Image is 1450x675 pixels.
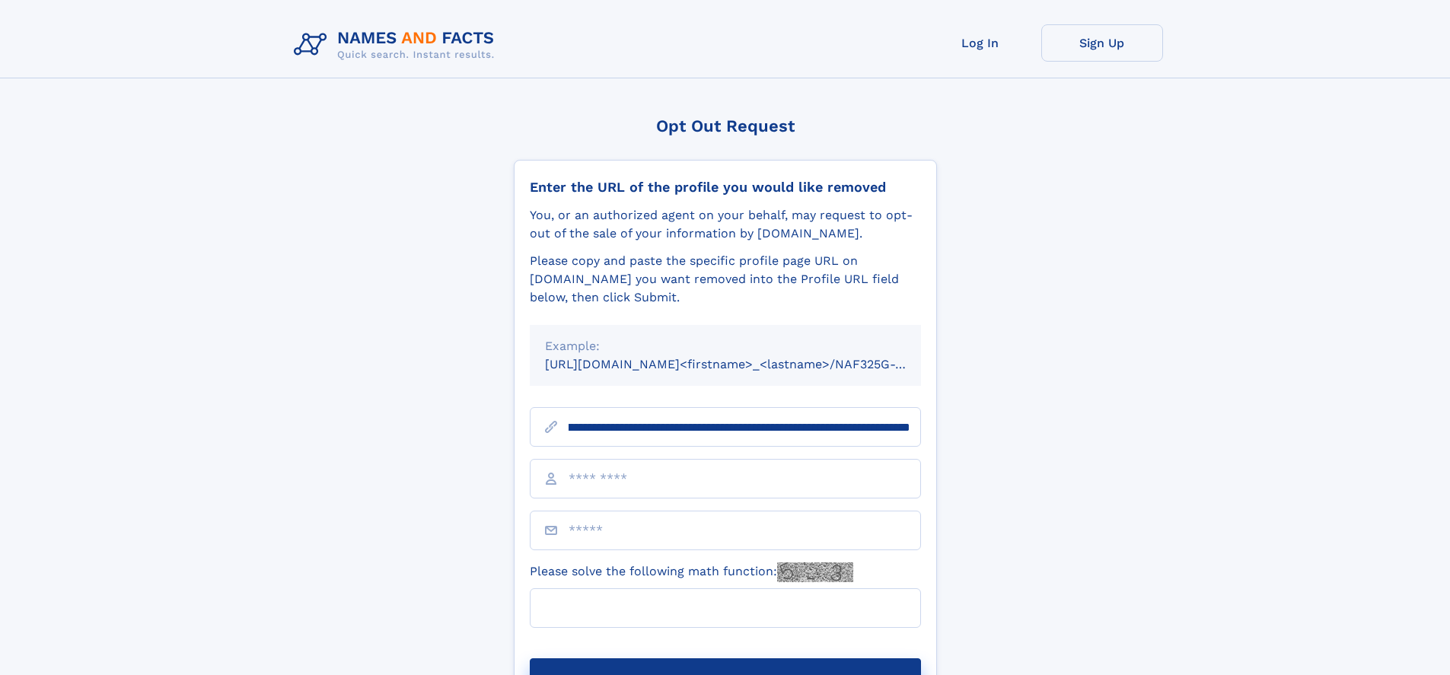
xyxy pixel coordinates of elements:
[530,252,921,307] div: Please copy and paste the specific profile page URL on [DOMAIN_NAME] you want removed into the Pr...
[530,562,853,582] label: Please solve the following math function:
[919,24,1041,62] a: Log In
[288,24,507,65] img: Logo Names and Facts
[1041,24,1163,62] a: Sign Up
[530,179,921,196] div: Enter the URL of the profile you would like removed
[514,116,937,135] div: Opt Out Request
[545,357,950,371] small: [URL][DOMAIN_NAME]<firstname>_<lastname>/NAF325G-xxxxxxxx
[530,206,921,243] div: You, or an authorized agent on your behalf, may request to opt-out of the sale of your informatio...
[545,337,906,355] div: Example:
